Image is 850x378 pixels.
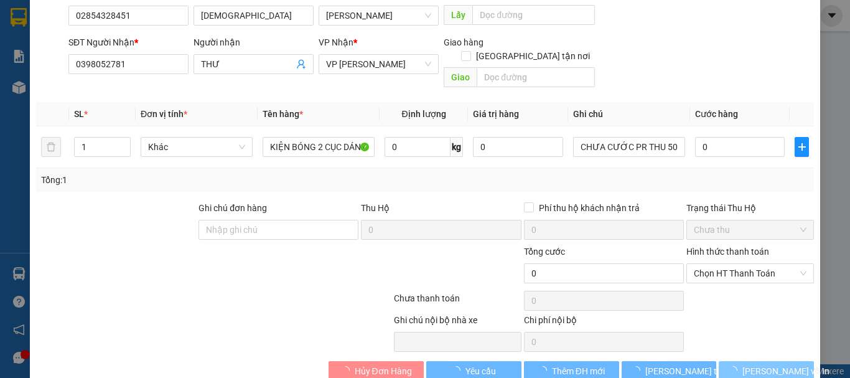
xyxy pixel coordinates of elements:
span: Tên hàng [263,109,303,119]
input: Dọc đường [477,67,595,87]
span: user-add [296,59,306,69]
div: Chưa thanh toán [393,291,523,313]
span: Khác [148,138,245,156]
div: Người nhận [194,35,314,49]
span: Hồ Chí Minh [326,6,431,25]
span: Lấy [444,5,472,25]
span: Định lượng [401,109,446,119]
span: Chọn HT Thanh Toán [694,264,806,283]
span: Cước hàng [695,109,738,119]
span: Tổng cước [524,247,565,257]
button: delete [41,137,61,157]
span: loading [452,366,465,375]
span: Yêu cầu [465,364,496,378]
div: [DEMOGRAPHIC_DATA] [11,26,148,40]
div: Tổng: 1 [41,173,329,187]
div: Trạng thái Thu Hộ [686,201,814,215]
span: loading [538,366,552,375]
th: Ghi chú [568,102,690,126]
div: VP [PERSON_NAME] [157,11,257,40]
div: Chi phí nội bộ [524,313,684,332]
span: Thu Hộ [361,203,390,213]
div: THƯ [157,40,257,55]
span: VP Phan Rang [326,55,431,73]
input: Ghi chú đơn hàng [198,220,358,240]
span: Chưa thu [694,220,806,239]
span: kg [451,137,463,157]
input: VD: Bàn, Ghế [263,137,375,157]
div: 02854328451 [11,40,148,58]
span: Thêm ĐH mới [552,364,605,378]
span: loading [341,366,355,375]
input: Ghi Chú [573,137,685,157]
label: Ghi chú đơn hàng [198,203,267,213]
span: Đơn vị tính [141,109,187,119]
span: [GEOGRAPHIC_DATA] tận nơi [471,49,595,63]
span: [PERSON_NAME] thay đổi [645,364,745,378]
div: SĐT Người Nhận [68,35,189,49]
span: Giao hàng [444,37,483,47]
span: Hủy Đơn Hàng [355,364,412,378]
span: loading [729,366,742,375]
span: CC [155,80,170,93]
span: Giá trị hàng [473,109,519,119]
span: loading [632,366,645,375]
span: VP Nhận [319,37,353,47]
span: plus [795,142,808,152]
div: Ghi chú nội bộ nhà xe [394,313,521,332]
span: [PERSON_NAME] và In [742,364,829,378]
span: Gửi: [11,12,30,25]
span: Phí thu hộ khách nhận trả [534,201,645,215]
span: SL [74,109,84,119]
label: Hình thức thanh toán [686,247,769,257]
button: plus [795,137,809,157]
span: Giao [444,67,477,87]
div: 0398052781 [157,55,257,73]
div: [PERSON_NAME] [11,11,148,26]
span: Nhận: [157,12,187,25]
input: Dọc đường [472,5,595,25]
